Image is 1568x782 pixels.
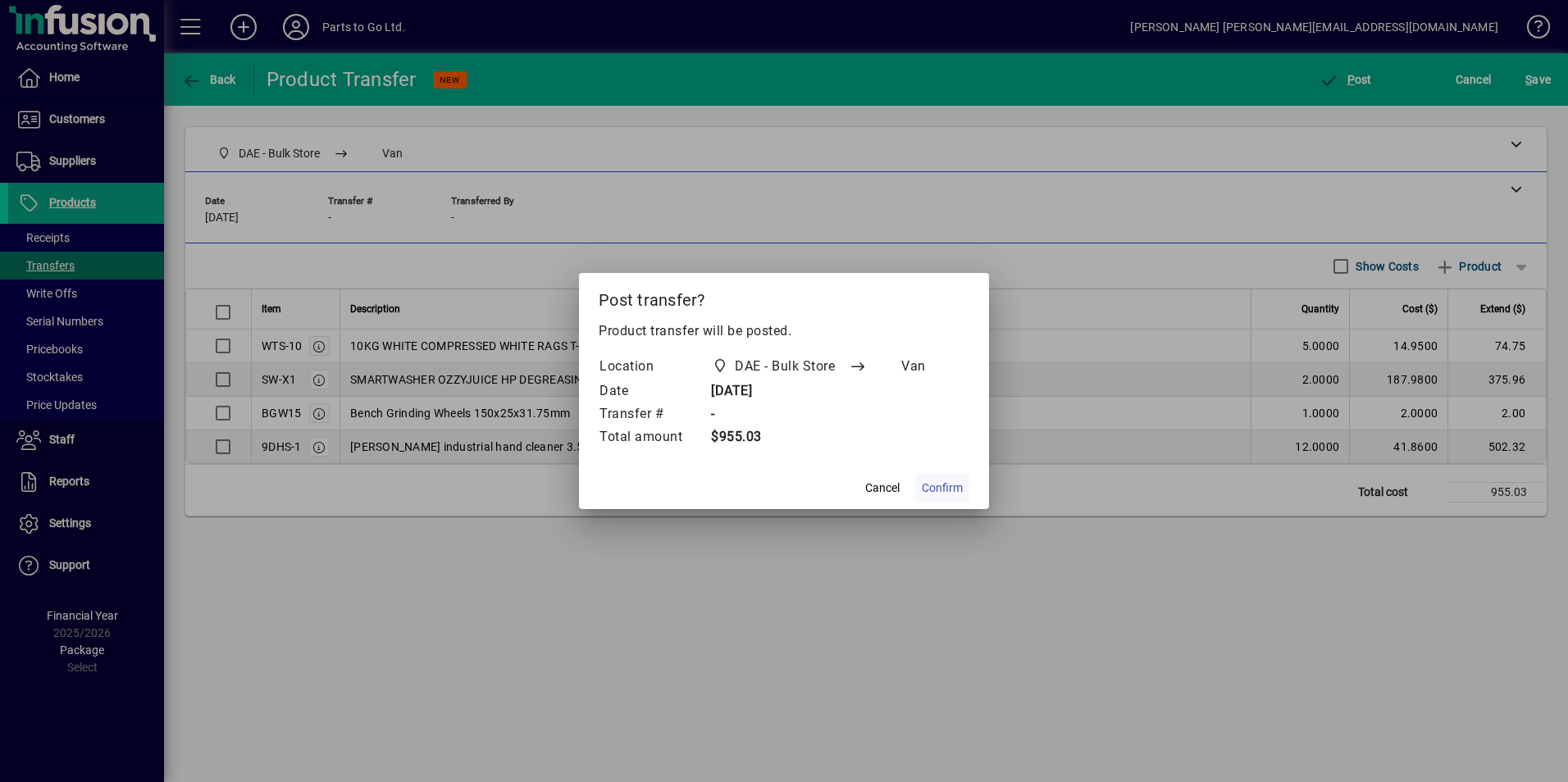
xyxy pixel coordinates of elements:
td: Total amount [599,426,699,449]
span: DAE - Bulk Store [735,357,835,376]
p: Product transfer will be posted. [599,321,969,341]
span: Van [874,355,932,378]
button: Confirm [915,473,969,502]
span: Van [901,357,926,376]
td: [DATE] [699,380,957,403]
td: $955.03 [699,426,957,449]
td: Location [599,354,699,380]
h2: Post transfer? [579,273,989,321]
button: Cancel [856,473,909,502]
td: Date [599,380,699,403]
td: Transfer # [599,403,699,426]
td: - [699,403,957,426]
span: Confirm [922,480,963,497]
span: DAE - Bulk Store [708,355,841,378]
span: Cancel [865,480,900,497]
